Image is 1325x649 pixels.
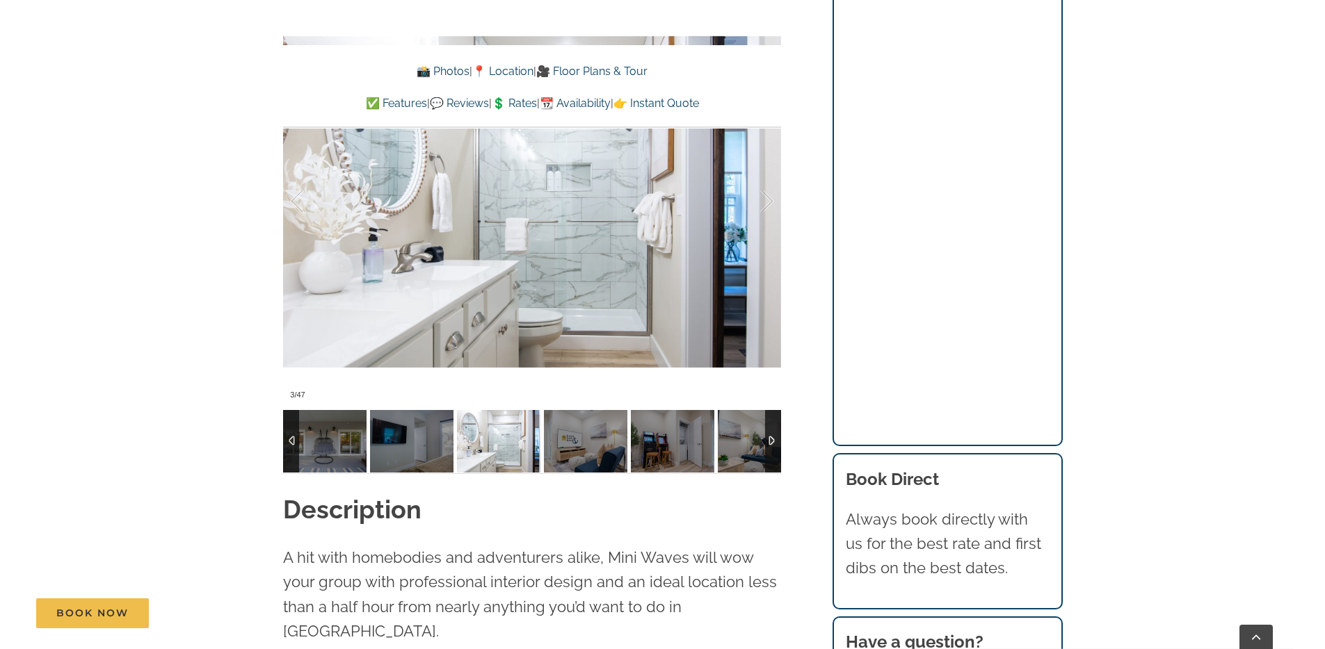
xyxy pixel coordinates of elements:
p: A hit with homebodies and adventurers alike, Mini Waves will wow your group with professional int... [283,545,781,643]
strong: Description [283,495,421,524]
a: 📸 Photos [417,65,469,78]
a: 💲 Rates [492,97,537,110]
a: Book Now [36,598,149,628]
a: 🎥 Floor Plans & Tour [536,65,648,78]
p: | | | | [283,95,781,113]
p: Always book directly with us for the best rate and first dibs on the best dates. [846,507,1049,581]
a: 👉 Instant Quote [613,97,699,110]
img: 07-Whispering-Waves-lakefront-vacation-home-rental-on-Lake-Taneycomo-1041-scaled.jpg-nggid042651-... [457,410,540,473]
b: Book Direct [846,469,939,489]
a: 📍 Location [472,65,533,78]
img: 09-Whispering-Waves-lakefront-vacation-home-rental-on-Lake-Taneycomo-1088-scaled.jpg-nggid042671-... [283,410,367,473]
a: 💬 Reviews [430,97,489,110]
p: | | [283,63,781,81]
img: 07-Whispering-Waves-lakefront-vacation-home-rental-on-Lake-Taneycomo-1039-scaled.jpg-nggid042649-... [370,410,453,473]
span: Book Now [56,607,129,619]
img: 08-Whispering-Waves-lakefront-vacation-home-rental-on-Lake-Taneycomo-1045-TV-copy-scaled.jpg-nggi... [544,410,627,473]
a: ✅ Features [366,97,427,110]
a: 📆 Availability [540,97,611,110]
img: 08-Whispering-Waves-lakefront-vacation-home-rental-on-Lake-Taneycomo-1048-scaled.jpg-nggid042655-... [631,410,714,473]
img: 08-Whispering-Waves-lakefront-vacation-home-rental-on-Lake-Taneycomo-1050-scaled.jpg-nggid042657-... [718,410,801,473]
